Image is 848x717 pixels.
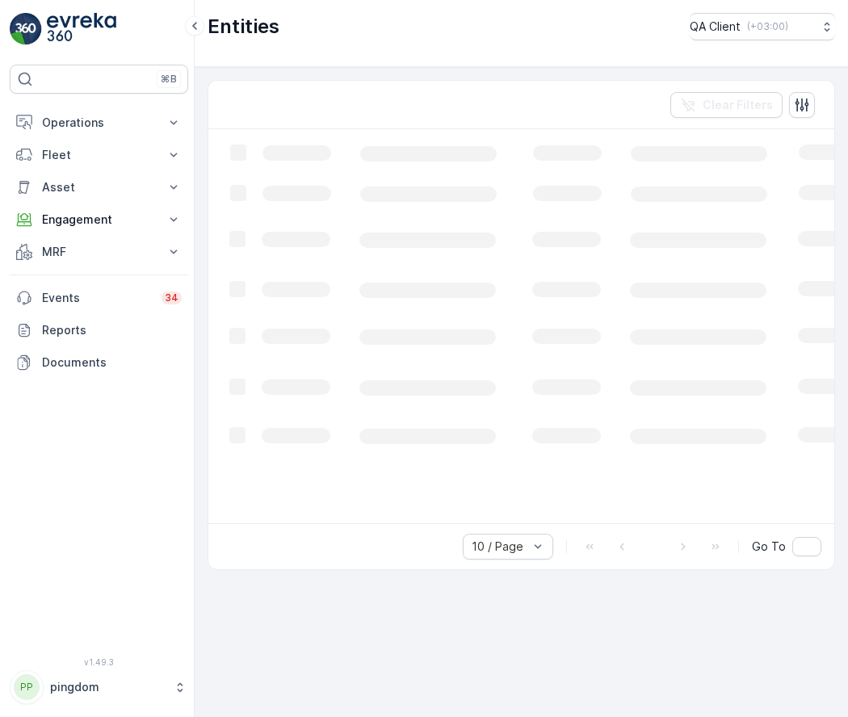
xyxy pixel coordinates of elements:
[703,97,773,113] p: Clear Filters
[690,13,835,40] button: QA Client(+03:00)
[42,322,182,338] p: Reports
[10,314,188,346] a: Reports
[161,73,177,86] p: ⌘B
[42,147,156,163] p: Fleet
[42,354,182,371] p: Documents
[690,19,741,35] p: QA Client
[10,670,188,704] button: PPpingdom
[10,346,188,379] a: Documents
[208,14,279,40] p: Entities
[42,244,156,260] p: MRF
[42,290,152,306] p: Events
[10,139,188,171] button: Fleet
[670,92,783,118] button: Clear Filters
[10,171,188,203] button: Asset
[50,679,166,695] p: pingdom
[10,282,188,314] a: Events34
[10,107,188,139] button: Operations
[10,236,188,268] button: MRF
[47,13,116,45] img: logo_light-DOdMpM7g.png
[10,13,42,45] img: logo
[747,20,788,33] p: ( +03:00 )
[42,212,156,228] p: Engagement
[165,291,178,304] p: 34
[42,115,156,131] p: Operations
[42,179,156,195] p: Asset
[10,203,188,236] button: Engagement
[752,539,786,555] span: Go To
[10,657,188,667] span: v 1.49.3
[14,674,40,700] div: PP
